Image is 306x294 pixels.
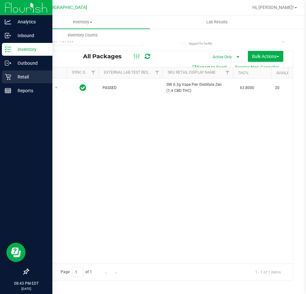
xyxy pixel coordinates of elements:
p: [DATE] [3,286,50,291]
span: In Sync [80,83,86,92]
a: Sync Status [72,70,96,75]
a: Sku Retail Display Name [168,70,216,75]
p: Inventory [11,45,50,53]
a: Filter [222,67,233,78]
span: 1 - 1 of 1 items [250,267,286,277]
iframe: Resource center [6,243,26,262]
a: Filter [88,67,99,78]
inline-svg: Analytics [5,19,11,25]
p: Inbound [11,32,50,39]
p: Outbound [11,59,50,67]
span: Inventory Counts [59,32,106,38]
span: PASSED [103,85,159,91]
button: Bulk Actions [248,51,283,62]
span: Hi, [PERSON_NAME]! [252,5,294,10]
span: Lab Results [198,19,236,25]
span: All Packages [83,53,128,60]
span: Page of 1 [55,267,97,277]
p: Retail [11,73,50,81]
inline-svg: Reports [5,87,11,94]
span: SW 0.3g Vape Pen Distillate Zen (1:4 CBD:THC) [166,82,229,94]
inline-svg: Inbound [5,32,11,39]
button: Receive Non-Cannabis [231,62,283,73]
span: select [52,83,60,92]
inline-svg: Retail [5,74,11,80]
a: Filter [152,67,163,78]
a: Inventory [15,15,150,29]
p: Analytics [11,18,50,26]
button: Export to Excel [188,62,231,73]
inline-svg: Outbound [5,60,11,66]
a: Available [276,71,295,75]
p: 08:43 PM EDT [3,281,50,286]
span: Inventory [15,19,150,25]
inline-svg: Inventory [5,46,11,53]
span: Bulk Actions [252,54,279,59]
a: External Lab Test Result [104,70,154,75]
a: Lab Results [150,15,284,29]
span: [GEOGRAPHIC_DATA] [43,5,87,10]
span: 20 [275,85,299,91]
span: 63.8000 [237,83,257,93]
a: THC% [238,71,249,75]
p: Reports [11,87,50,94]
input: 1 [72,267,83,277]
a: Inventory Counts [15,29,150,42]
